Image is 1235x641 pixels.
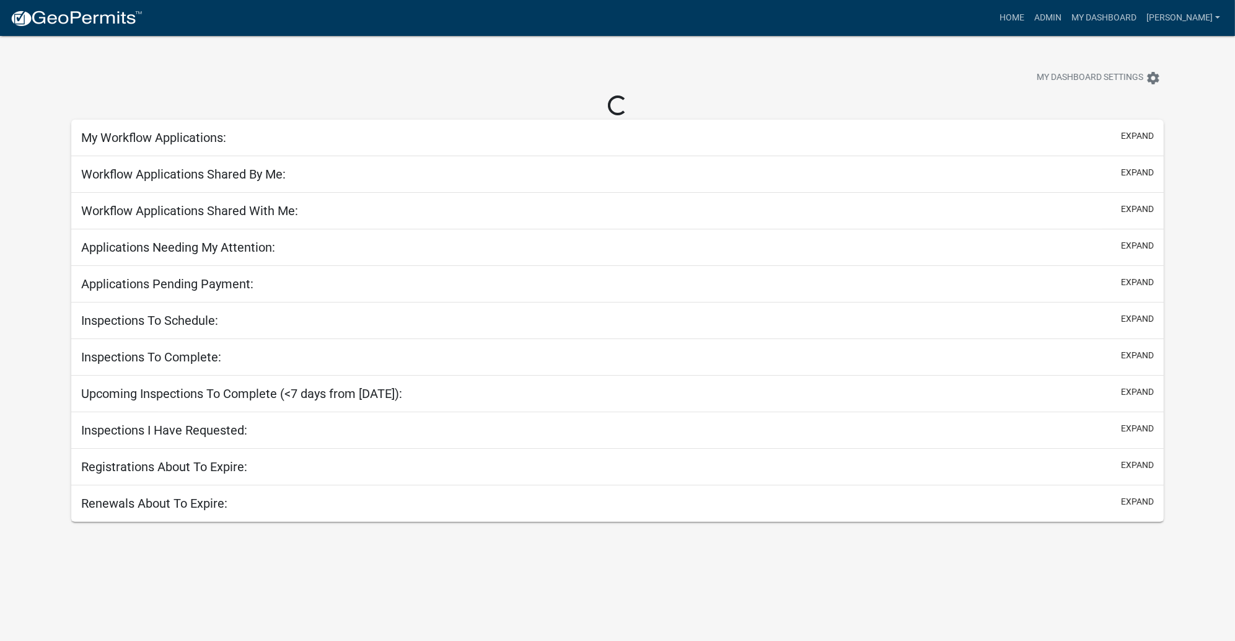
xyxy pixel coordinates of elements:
h5: Registrations About To Expire: [81,459,247,474]
button: expand [1121,239,1154,252]
button: expand [1121,349,1154,362]
button: expand [1121,495,1154,508]
h5: Workflow Applications Shared With Me: [81,203,298,218]
h5: Inspections To Schedule: [81,313,218,328]
h5: Applications Pending Payment: [81,276,253,291]
button: expand [1121,312,1154,325]
h5: Upcoming Inspections To Complete (<7 days from [DATE]): [81,386,402,401]
h5: Inspections To Complete: [81,350,221,365]
h5: My Workflow Applications: [81,130,226,145]
a: My Dashboard [1066,6,1141,30]
a: Admin [1029,6,1066,30]
a: Home [995,6,1029,30]
a: [PERSON_NAME] [1141,6,1225,30]
button: expand [1121,130,1154,143]
button: expand [1121,386,1154,399]
h5: Inspections I Have Requested: [81,423,247,438]
button: expand [1121,276,1154,289]
h5: Renewals About To Expire: [81,496,227,511]
button: expand [1121,166,1154,179]
button: My Dashboard Settingssettings [1027,66,1171,90]
button: expand [1121,203,1154,216]
span: My Dashboard Settings [1037,71,1143,86]
h5: Workflow Applications Shared By Me: [81,167,286,182]
i: settings [1146,71,1161,86]
button: expand [1121,422,1154,435]
h5: Applications Needing My Attention: [81,240,275,255]
button: expand [1121,459,1154,472]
